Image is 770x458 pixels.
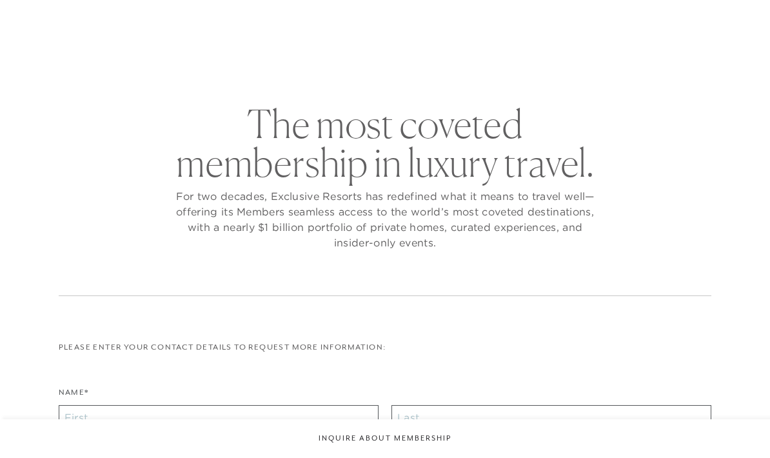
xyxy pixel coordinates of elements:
[172,105,598,182] h2: The most coveted membership in luxury travel.
[59,405,379,430] input: First
[721,15,738,25] button: Open navigation
[172,188,598,250] p: For two decades, Exclusive Resorts has redefined what it means to travel well—offering its Member...
[59,341,712,353] p: Please enter your contact details to request more information:
[59,386,89,405] label: Name*
[391,405,711,430] input: Last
